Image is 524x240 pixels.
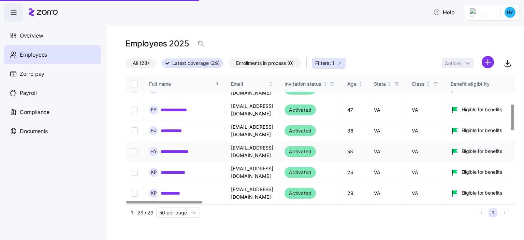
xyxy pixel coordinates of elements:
[4,45,101,64] a: Employees
[500,208,509,217] button: Next page
[315,60,334,67] span: Filters: 1
[225,162,279,183] td: [EMAIL_ADDRESS][DOMAIN_NAME]
[289,147,311,156] span: Activated
[442,58,474,68] button: Actions
[406,100,445,121] td: VA
[144,76,225,92] th: Full nameSorted ascending
[428,5,460,19] button: Help
[489,208,497,217] button: 1
[505,7,515,18] img: 2e5b4504d66b10dc0811dd7372171fa0
[268,82,273,86] div: Not sorted
[151,108,157,112] span: E Y
[231,80,267,88] div: Email
[225,121,279,141] td: [EMAIL_ADDRESS][DOMAIN_NAME]
[131,107,138,113] input: Select record 8
[289,168,311,177] span: Activated
[289,106,311,114] span: Activated
[126,38,189,49] h1: Employees 2025
[462,127,502,134] span: Eligible for benefits
[406,141,445,162] td: VA
[4,122,101,141] a: Documents
[225,183,279,204] td: [EMAIL_ADDRESS][DOMAIN_NAME]
[462,148,502,155] span: Eligible for benefits
[342,76,368,92] th: AgeNot sorted
[225,100,279,121] td: [EMAIL_ADDRESS][DOMAIN_NAME]
[225,76,279,92] th: EmailNot sorted
[368,121,406,141] td: VA
[426,82,431,86] div: Not sorted
[342,141,368,162] td: 53
[4,64,101,83] a: Zorro pay
[20,108,49,116] span: Compliance
[131,190,138,197] input: Select record 12
[289,189,311,197] span: Activated
[172,59,220,68] span: Latest coverage (29)
[4,102,101,122] a: Compliance
[462,169,502,175] span: Eligible for benefits
[368,100,406,121] td: VA
[433,8,455,16] span: Help
[151,128,156,133] span: E J
[406,121,445,141] td: VA
[131,127,138,134] input: Select record 9
[20,70,44,78] span: Zorro pay
[406,76,445,92] th: ClassNot sorted
[215,82,220,86] div: Sorted ascending
[131,148,138,155] input: Select record 10
[285,80,321,88] div: Invitation status
[342,162,368,183] td: 26
[289,127,311,135] span: Activated
[412,80,425,88] div: Class
[236,59,294,68] span: Enrollments in process (0)
[342,121,368,141] td: 36
[20,51,47,59] span: Employees
[131,169,138,176] input: Select record 11
[20,127,48,136] span: Documents
[4,83,101,102] a: Payroll
[225,141,279,162] td: [EMAIL_ADDRESS][DOMAIN_NAME]
[368,183,406,204] td: VA
[133,59,149,68] span: All (28)
[131,81,138,87] input: Select all records
[445,61,462,66] span: Actions
[279,76,342,92] th: Invitation statusNot sorted
[342,183,368,204] td: 29
[358,82,363,86] div: Not sorted
[368,141,406,162] td: VA
[131,209,154,216] span: 1 - 29 / 29
[462,189,502,196] span: Eligible for benefits
[347,80,356,88] div: Age
[482,56,494,68] svg: add icon
[387,82,392,86] div: Not sorted
[20,31,43,40] span: Overview
[149,80,214,88] div: Full name
[151,170,157,174] span: K P
[4,26,101,45] a: Overview
[151,191,157,195] span: K P
[368,162,406,183] td: VA
[20,89,37,97] span: Payroll
[406,162,445,183] td: VA
[470,8,495,16] img: Employer logo
[323,82,327,86] div: Not sorted
[462,106,502,113] span: Eligible for benefits
[477,208,486,217] button: Previous page
[406,183,445,204] td: VA
[374,80,386,88] div: State
[368,76,406,92] th: StateNot sorted
[312,58,346,69] button: Filters: 1
[150,149,157,154] span: H Y
[342,100,368,121] td: 47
